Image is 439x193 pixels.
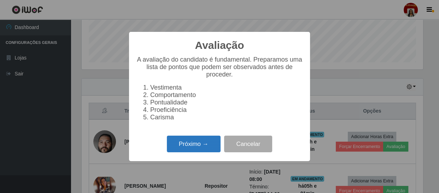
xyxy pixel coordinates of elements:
li: Carisma [150,114,303,121]
li: Vestimenta [150,84,303,91]
h2: Avaliação [195,39,244,52]
p: A avaliação do candidato é fundamental. Preparamos uma lista de pontos que podem ser observados a... [136,56,303,78]
button: Próximo → [167,136,221,152]
li: Pontualidade [150,99,303,106]
li: Proeficiência [150,106,303,114]
li: Comportamento [150,91,303,99]
button: Cancelar [224,136,272,152]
